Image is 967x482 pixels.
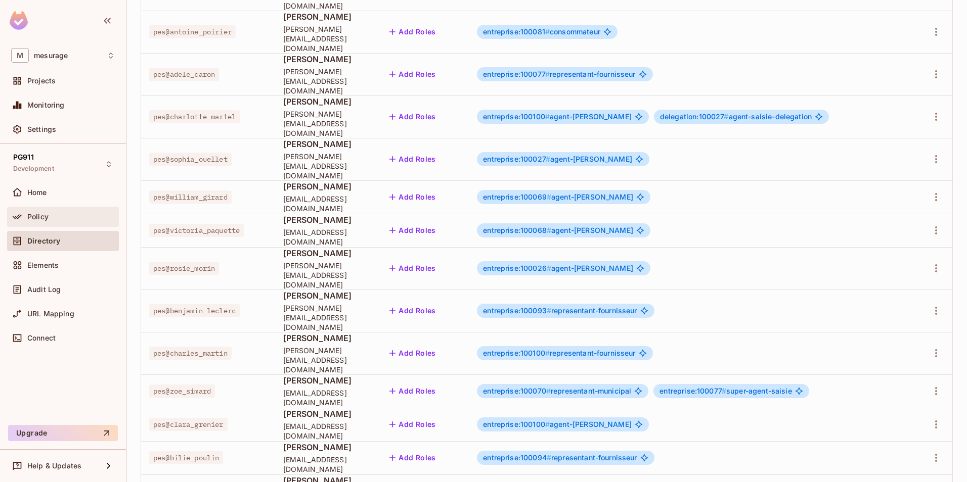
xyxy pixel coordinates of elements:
span: [PERSON_NAME] [283,181,370,192]
span: agent-[PERSON_NAME] [483,226,633,234]
span: entreprise:100077 [483,70,550,78]
span: Audit Log [27,285,61,294]
span: [EMAIL_ADDRESS][DOMAIN_NAME] [283,388,370,407]
span: entreprise:100070 [483,387,551,395]
span: [PERSON_NAME] [283,442,370,453]
span: pes@sophia_ouellet [149,153,232,166]
span: entreprise:100069 [483,192,551,201]
span: # [724,112,728,121]
span: # [546,387,551,395]
button: Add Roles [385,151,440,167]
span: [PERSON_NAME] [283,11,370,22]
span: pes@clara_grenier [149,418,228,431]
span: representant-fournisseur [483,454,637,462]
button: Add Roles [385,416,440,432]
button: Add Roles [385,303,440,319]
span: agent-[PERSON_NAME] [483,420,632,428]
span: PG911 [13,153,34,161]
span: Settings [27,125,56,133]
span: # [547,453,551,462]
span: agent-[PERSON_NAME] [483,155,632,163]
span: [PERSON_NAME][EMAIL_ADDRESS][DOMAIN_NAME] [283,303,370,332]
span: [PERSON_NAME] [283,290,370,301]
span: Development [13,165,54,173]
span: Home [27,188,47,197]
span: pes@victoria_paquette [149,224,244,237]
span: # [547,226,551,234]
span: [PERSON_NAME] [283,375,370,386]
span: URL Mapping [27,310,74,318]
span: Policy [27,213,49,221]
span: Monitoring [27,101,65,109]
span: [EMAIL_ADDRESS][DOMAIN_NAME] [283,227,370,247]
span: entreprise:100026 [483,264,551,272]
span: pes@antoine_poirier [149,25,236,38]
span: [PERSON_NAME] [283,96,370,107]
span: # [546,155,550,163]
span: agent-[PERSON_NAME] [483,193,633,201]
span: entreprise:100100 [483,420,550,428]
span: # [545,112,550,121]
span: Directory [27,237,60,245]
span: [PERSON_NAME] [283,248,370,259]
span: # [545,70,550,78]
span: [EMAIL_ADDRESS][DOMAIN_NAME] [283,455,370,474]
span: agent-[PERSON_NAME] [483,113,632,121]
span: # [547,192,551,201]
span: entreprise:100077 [660,387,726,395]
span: [PERSON_NAME] [283,408,370,419]
span: [PERSON_NAME][EMAIL_ADDRESS][DOMAIN_NAME] [283,346,370,374]
span: # [545,420,550,428]
span: [PERSON_NAME] [283,332,370,344]
span: pes@rosie_morin [149,262,219,275]
span: representant-fournisseur [483,349,635,357]
span: pes@william_girard [149,190,232,204]
span: [PERSON_NAME][EMAIL_ADDRESS][DOMAIN_NAME] [283,261,370,290]
span: entreprise:100100 [483,112,550,121]
button: Add Roles [385,189,440,205]
button: Add Roles [385,109,440,125]
span: [PERSON_NAME][EMAIL_ADDRESS][DOMAIN_NAME] [283,109,370,138]
button: Add Roles [385,450,440,466]
span: [EMAIL_ADDRESS][DOMAIN_NAME] [283,194,370,213]
span: pes@zoe_simard [149,384,215,398]
span: representant-municipal [483,387,631,395]
span: pes@charlotte_martel [149,110,240,123]
span: Elements [27,261,59,269]
span: # [545,27,550,36]
span: [EMAIL_ADDRESS][DOMAIN_NAME] [283,421,370,441]
span: representant-fournisseur [483,70,635,78]
span: pes@bilie_poulin [149,451,223,464]
button: Upgrade [8,425,118,441]
span: M [11,48,29,63]
span: Workspace: mesurage [34,52,68,60]
span: representant-fournisseur [483,307,637,315]
span: agent-[PERSON_NAME] [483,264,633,272]
span: super-agent-saisie [660,387,792,395]
span: [PERSON_NAME][EMAIL_ADDRESS][DOMAIN_NAME] [283,24,370,53]
span: [PERSON_NAME][EMAIL_ADDRESS][DOMAIN_NAME] [283,67,370,95]
span: # [722,387,726,395]
span: delegation:100027 [660,112,729,121]
span: # [545,349,550,357]
img: SReyMgAAAABJRU5ErkJggg== [10,11,28,30]
span: entreprise:100081 [483,27,550,36]
span: pes@charles_martin [149,347,232,360]
span: [PERSON_NAME] [283,214,370,225]
span: [PERSON_NAME] [283,138,370,150]
span: entreprise:100068 [483,226,551,234]
span: entreprise:100094 [483,453,551,462]
span: [PERSON_NAME][EMAIL_ADDRESS][DOMAIN_NAME] [283,152,370,180]
span: entreprise:100093 [483,306,551,315]
span: Connect [27,334,56,342]
span: Projects [27,77,56,85]
button: Add Roles [385,24,440,40]
button: Add Roles [385,66,440,82]
button: Add Roles [385,260,440,276]
span: pes@adele_caron [149,68,219,81]
button: Add Roles [385,345,440,361]
span: # [547,306,551,315]
span: Help & Updates [27,462,81,470]
span: pes@benjamin_leclerc [149,304,240,317]
span: [PERSON_NAME] [283,54,370,65]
